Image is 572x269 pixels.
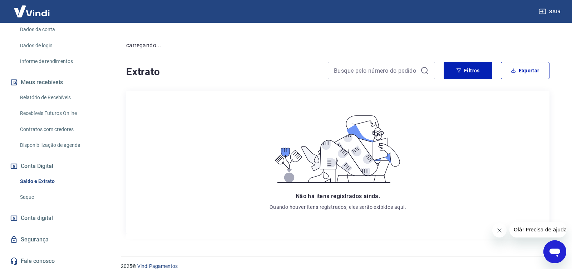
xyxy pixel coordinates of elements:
iframe: Fechar mensagem [492,223,507,237]
button: Filtros [444,62,492,79]
p: carregando... [126,41,549,50]
input: Busque pelo número do pedido [334,65,418,76]
a: Conta digital [9,210,98,226]
a: Vindi Pagamentos [137,263,178,269]
a: Dados de login [17,38,98,53]
h4: Extrato [126,65,319,79]
a: Recebíveis Futuros Online [17,106,98,121]
span: Não há itens registrados ainda. [296,193,380,200]
iframe: Mensagem da empresa [509,222,566,237]
span: Olá! Precisa de ajuda? [4,5,60,11]
a: Dados da conta [17,22,98,37]
iframe: Botão para abrir a janela de mensagens [543,240,566,263]
img: Vindi [9,0,55,22]
button: Exportar [501,62,549,79]
a: Informe de rendimentos [17,54,98,69]
a: Contratos com credores [17,122,98,137]
a: Saldo e Extrato [17,174,98,189]
a: Segurança [9,232,98,248]
a: Disponibilização de agenda [17,138,98,153]
button: Meus recebíveis [9,75,98,90]
a: Fale conosco [9,253,98,269]
a: Relatório de Recebíveis [17,90,98,105]
button: Conta Digital [9,158,98,174]
span: Conta digital [21,213,53,223]
p: Quando houver itens registrados, eles serão exibidos aqui. [270,203,406,211]
button: Sair [538,5,563,18]
a: Saque [17,190,98,205]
